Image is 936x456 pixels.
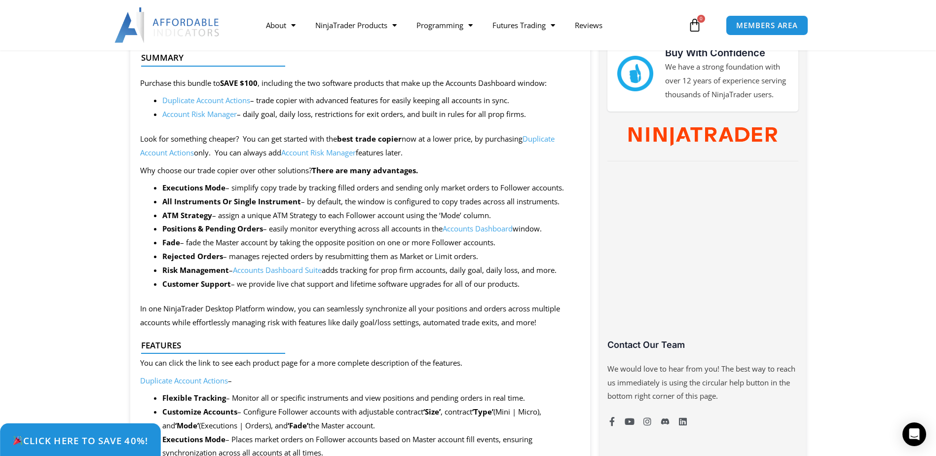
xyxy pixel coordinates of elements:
p: We would love to hear from you! The best way to reach us immediately is using the circular help b... [607,362,798,404]
nav: Menu [256,14,685,37]
strong: best trade copier [337,134,402,144]
li: – assign a unique ATM Strategy to each Follower account using the ‘Mode’ column. [162,209,581,223]
img: 🎉 [13,436,23,445]
li: – by default, the window is configured to copy trades across all instruments. [162,195,581,209]
a: MEMBERS AREA [726,15,808,36]
p: We have a strong foundation with over 12 years of experience serving thousands of NinjaTrader users. [665,60,788,102]
li: – we provide live chat support and lifetime software upgrades for all of our products. [162,277,581,291]
strong: SAVE $100 [220,78,258,88]
li: – manages rejected orders by resubmitting them as Market or Limit orders. [162,250,581,264]
li: – adds tracking for prop firm accounts, daily goal, daily loss, and more. [162,264,581,277]
b: Rejected Orders [162,251,223,261]
span: Click Here to save 40%! [12,436,148,445]
iframe: Customer reviews powered by Trustpilot [607,174,798,346]
img: LogoAI | Affordable Indicators – NinjaTrader [114,7,221,43]
strong: ‘Size’ [423,407,441,417]
strong: Fade [162,237,180,247]
div: Open Intercom Messenger [902,422,926,446]
strong: Executions Mode [162,183,225,192]
a: NinjaTrader Products [305,14,407,37]
h3: Contact Our Team [607,339,798,350]
li: – easily monitor everything across all accounts in the window. [162,222,581,236]
h4: Features [141,341,572,350]
li: – Monitor all or specific instruments and view positions and pending orders in real time. [162,391,581,405]
a: Programming [407,14,483,37]
img: NinjaTrader Wordmark color RGB | Affordable Indicators – NinjaTrader [629,127,777,146]
h3: Buy With Confidence [665,45,788,60]
b: ATM Strategy [162,210,212,220]
a: 0 [673,11,716,39]
li: – simplify copy trade by tracking filled orders and sending only market orders to Follower accounts. [162,181,581,195]
a: Account Risk Manager [162,109,237,119]
a: Accounts Dashboard Suite [233,265,322,275]
li: – trade copier with advanced features for easily keeping all accounts in sync. [162,94,581,108]
strong: ‘T [472,407,478,417]
li: – daily goal, daily loss, restrictions for exit orders, and built in rules for all prop firms. [162,108,581,121]
a: Account Risk Manager [281,148,356,157]
p: Why choose our trade copier over other solutions? [140,164,581,178]
a: Reviews [565,14,612,37]
p: – [140,374,581,388]
p: Purchase this bundle to , including the two software products that make up the Accounts Dashboard... [140,76,581,90]
strong: Flexible Tracking [162,393,226,403]
a: Duplicate Account Actions [162,95,250,105]
strong: There are many advantages. [312,165,418,175]
a: Accounts Dashboard [443,224,513,233]
strong: ‘F [288,420,293,430]
span: MEMBERS AREA [736,22,798,29]
a: About [256,14,305,37]
strong: All Instruments Or Single Instrument [162,196,301,206]
strong: Customize Accounts [162,407,237,417]
p: In one NinjaTrader Desktop Platform window, you can seamlessly synchronize all your positions and... [140,302,581,330]
strong: ype’ [478,407,493,417]
h4: Summary [141,53,572,63]
li: – fade the Master account by taking the opposite position on one or more Follower accounts. [162,236,581,250]
span: 0 [697,15,705,23]
p: Look for something cheaper? You can get started with the now at a lower price, by purchasing only... [140,132,581,160]
li: – Configure Follower accounts with adjustable contract , contract (Mini | Micro), and (Executions... [162,405,581,433]
b: Risk Management [162,265,229,275]
a: Duplicate Account Actions [140,376,228,385]
a: Futures Trading [483,14,565,37]
strong: ade’ [293,420,308,430]
strong: Customer Support [162,279,231,289]
strong: ode’ [184,420,199,430]
img: mark thumbs good 43913 | Affordable Indicators – NinjaTrader [617,56,653,91]
strong: Positions & Pending Orders [162,224,263,233]
strong: ‘M [175,420,184,430]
